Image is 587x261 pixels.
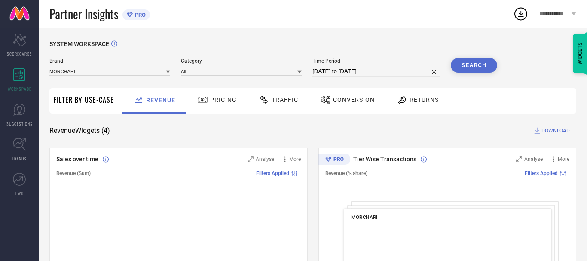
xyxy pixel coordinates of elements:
[256,156,274,162] span: Analyse
[300,170,301,176] span: |
[56,156,98,163] span: Sales over time
[54,95,114,105] span: Filter By Use-Case
[49,5,118,23] span: Partner Insights
[272,96,298,103] span: Traffic
[525,170,558,176] span: Filters Applied
[513,6,529,21] div: Open download list
[8,86,31,92] span: WORKSPACE
[410,96,439,103] span: Returns
[56,170,91,176] span: Revenue (Sum)
[49,40,109,47] span: SYSTEM WORKSPACE
[318,154,350,166] div: Premium
[353,156,416,163] span: Tier Wise Transactions
[181,58,302,64] span: Category
[248,156,254,162] svg: Zoom
[568,170,569,176] span: |
[49,126,110,135] span: Revenue Widgets ( 4 )
[6,120,33,127] span: SUGGESTIONS
[351,214,377,220] span: MORCHARI
[524,156,543,162] span: Analyse
[516,156,522,162] svg: Zoom
[312,66,440,77] input: Select time period
[7,51,32,57] span: SCORECARDS
[541,126,570,135] span: DOWNLOAD
[333,96,375,103] span: Conversion
[49,58,170,64] span: Brand
[15,190,24,197] span: FWD
[558,156,569,162] span: More
[133,12,146,18] span: PRO
[312,58,440,64] span: Time Period
[210,96,237,103] span: Pricing
[451,58,497,73] button: Search
[289,156,301,162] span: More
[256,170,289,176] span: Filters Applied
[325,170,367,176] span: Revenue (% share)
[12,155,27,162] span: TRENDS
[146,97,175,104] span: Revenue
